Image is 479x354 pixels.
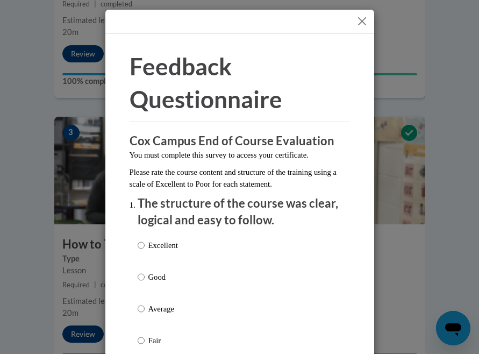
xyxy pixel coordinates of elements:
[138,335,145,346] input: Fair
[148,271,178,283] p: Good
[138,271,145,283] input: Good
[130,166,350,190] p: Please rate the course content and structure of the training using a scale of Excellent to Poor f...
[130,133,350,150] h3: Cox Campus End of Course Evaluation
[355,15,369,28] button: Close
[138,195,342,229] p: The structure of the course was clear, logical and easy to follow.
[130,52,282,114] span: Feedback Questionnaire
[148,303,178,315] p: Average
[138,239,145,251] input: Excellent
[138,303,145,315] input: Average
[148,335,178,346] p: Fair
[148,239,178,251] p: Excellent
[130,149,350,161] p: You must complete this survey to access your certificate.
